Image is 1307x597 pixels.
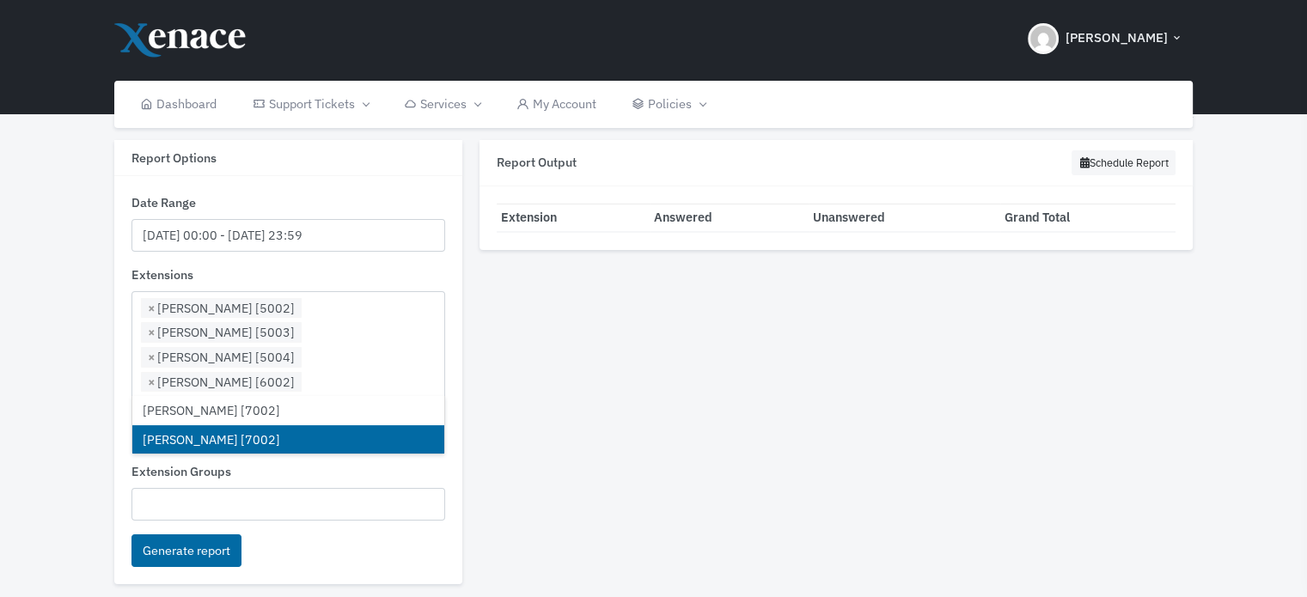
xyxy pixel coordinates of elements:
[497,204,650,232] th: Extension
[1017,9,1193,69] button: [PERSON_NAME]
[131,193,196,212] label: Date Range
[141,298,302,319] li: Marc Philip [5002]
[148,373,156,392] span: ×
[1072,150,1176,175] button: Schedule Report
[141,322,302,343] li: Ashley Ager [5003]
[614,81,724,128] a: Policies
[141,347,302,368] li: David Riddleston [5004]
[123,81,235,128] a: Dashboard
[498,81,614,128] a: My Account
[650,204,809,232] th: Answered
[131,534,241,568] button: Generate report
[132,396,444,425] li: [PERSON_NAME] [7002]
[1028,23,1059,54] img: Header Avatar
[809,204,1000,232] th: Unanswered
[1000,204,1176,232] th: Grand Total
[131,150,445,165] h6: Report Options
[141,372,302,393] li: David Gray [6002]
[148,348,156,367] span: ×
[148,299,156,318] span: ×
[387,81,498,128] a: Services
[235,81,386,128] a: Support Tickets
[131,265,193,284] label: Extensions
[1065,28,1167,48] span: [PERSON_NAME]
[132,425,444,454] li: [PERSON_NAME] [7002]
[131,462,231,481] label: Extension Groups
[148,323,156,342] span: ×
[497,155,577,169] h6: Report Output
